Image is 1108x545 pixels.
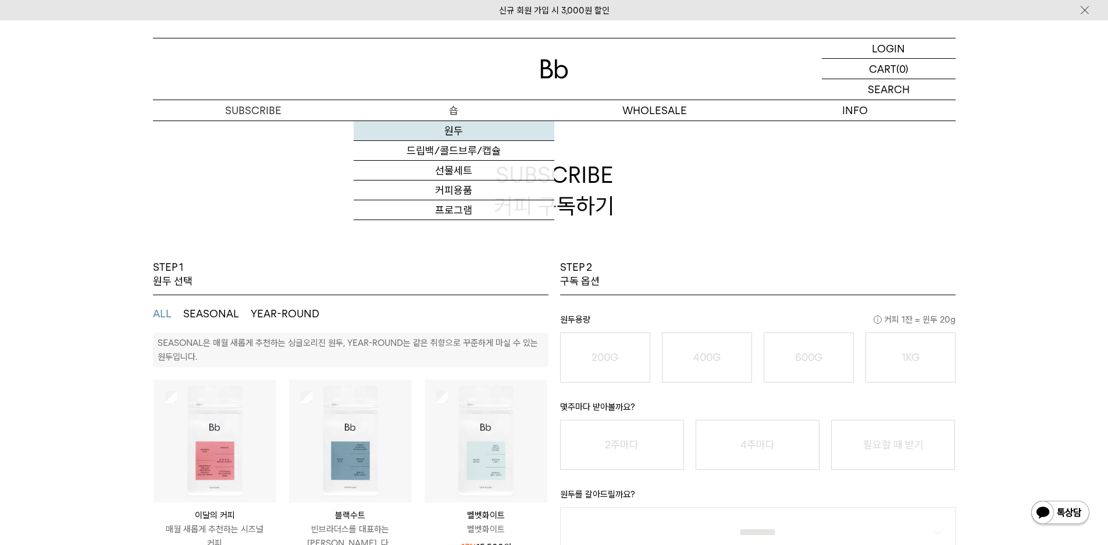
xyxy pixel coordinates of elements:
[869,59,896,79] p: CART
[874,313,956,327] span: 커피 1잔 = 윈두 20g
[560,487,956,507] p: 원두를 갈아드릴까요?
[554,100,755,121] p: WHOLESALE
[831,420,955,470] button: 필요할 때 받기
[354,121,554,141] a: 원두
[158,338,538,362] p: SEASONAL은 매월 새롭게 추천하는 싱글오리진 원두, YEAR-ROUND는 같은 취향으로 꾸준하게 마실 수 있는 원두입니다.
[153,121,956,260] h2: SUBSCRIBE 커피 구독하기
[153,260,193,289] p: STEP 1 원두 선택
[795,351,822,363] o: 600G
[289,380,412,502] img: 상품이미지
[865,332,956,383] button: 1KG
[183,307,239,321] button: SEASONAL
[354,161,554,181] a: 선물세트
[425,380,547,502] img: 상품이미지
[693,351,721,363] o: 400G
[153,307,172,321] button: ALL
[425,508,547,522] p: 벨벳화이트
[154,508,276,522] p: 이달의 커피
[560,420,684,470] button: 2주마다
[1030,500,1091,528] img: 카카오톡 채널 1:1 채팅 버튼
[872,38,905,58] p: LOGIN
[251,307,319,321] button: YEAR-ROUND
[868,79,910,100] p: SEARCH
[289,508,412,522] p: 블랙수트
[902,351,920,363] o: 1KG
[540,59,568,79] img: 로고
[354,100,554,121] a: 숍
[896,59,909,79] p: (0)
[696,420,820,470] button: 4주마다
[764,332,854,383] button: 600G
[822,59,956,79] a: CART (0)
[354,141,554,161] a: 드립백/콜드브루/캡슐
[755,100,956,121] p: INFO
[662,332,752,383] button: 400G
[154,380,276,502] img: 상품이미지
[592,351,618,363] o: 200G
[560,332,650,383] button: 200G
[354,200,554,220] a: 프로그램
[153,100,354,121] a: SUBSCRIBE
[499,5,610,16] a: 신규 회원 가입 시 3,000원 할인
[560,313,956,332] p: 원두용량
[560,260,600,289] p: STEP 2 구독 옵션
[560,400,956,420] p: 몇주마다 받아볼까요?
[822,38,956,59] a: LOGIN
[354,181,554,200] a: 커피용품
[425,522,547,536] p: 벨벳화이트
